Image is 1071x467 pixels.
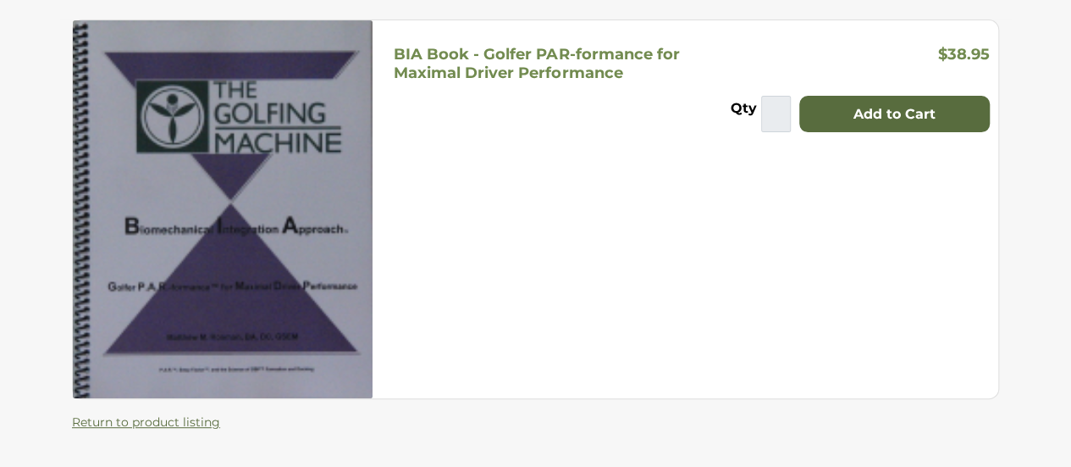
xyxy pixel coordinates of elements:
[394,45,679,82] h5: BIA Book - Golfer PAR-formance for Maximal Driver Performance
[938,46,990,69] h3: $38.95
[799,96,990,133] button: Add to Cart
[731,97,757,124] label: Qty
[72,414,220,430] a: Return to product listing
[73,20,373,398] img: BIA Book - Golfer PAR-formance for Maximal Driver Performance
